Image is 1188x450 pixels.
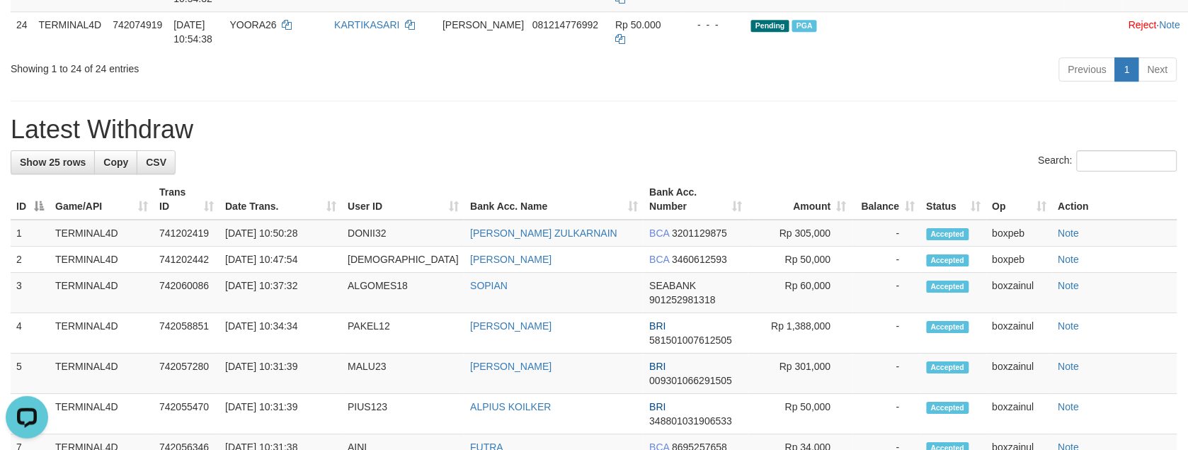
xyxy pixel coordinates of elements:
a: Note [1058,361,1080,372]
td: - [852,354,921,394]
a: 1 [1115,57,1139,81]
th: Bank Acc. Number: activate to sort column ascending [644,179,748,220]
th: Trans ID: activate to sort column ascending [154,179,219,220]
td: 742057280 [154,354,219,394]
span: BCA [649,227,669,239]
a: [PERSON_NAME] [470,320,552,332]
td: 4 [11,313,50,354]
td: Rp 60,000 [748,273,852,313]
a: Note [1160,19,1181,30]
td: boxzainul [987,354,1053,394]
a: Note [1058,254,1080,265]
td: MALU23 [342,354,464,394]
button: Open LiveChat chat widget [6,6,48,48]
td: TERMINAL4D [50,354,154,394]
td: PIUS123 [342,394,464,434]
th: ID: activate to sort column descending [11,179,50,220]
td: TERMINAL4D [50,394,154,434]
td: [DATE] 10:34:34 [219,313,342,354]
td: 24 [11,11,33,52]
span: BCA [649,254,669,265]
td: - [852,273,921,313]
td: [DATE] 10:47:54 [219,247,342,273]
td: TERMINAL4D [50,273,154,313]
a: ALPIUS KOILKER [470,401,551,412]
input: Search: [1077,150,1177,171]
td: boxzainul [987,313,1053,354]
span: Copy [103,157,128,168]
span: BRI [649,361,666,372]
td: TERMINAL4D [50,247,154,273]
td: boxzainul [987,273,1053,313]
td: [DATE] 10:31:39 [219,394,342,434]
td: 741202442 [154,247,219,273]
td: [DATE] 10:50:28 [219,220,342,247]
div: Showing 1 to 24 of 24 entries [11,56,484,76]
a: Note [1058,280,1080,291]
span: BRI [649,320,666,332]
td: 1 [11,220,50,247]
span: Copy 901252981318 to clipboard [649,294,715,305]
span: Copy 581501007612505 to clipboard [649,334,732,346]
span: Accepted [927,254,969,266]
a: Reject [1129,19,1157,30]
td: 742055470 [154,394,219,434]
td: 742060086 [154,273,219,313]
td: - [852,247,921,273]
td: - [852,394,921,434]
span: Accepted [927,228,969,240]
a: SOPIAN [470,280,508,291]
a: Previous [1059,57,1116,81]
span: Pending [751,20,789,32]
td: Rp 305,000 [748,220,852,247]
a: Next [1138,57,1177,81]
td: PAKEL12 [342,313,464,354]
label: Search: [1039,150,1177,171]
a: Note [1058,227,1080,239]
a: CSV [137,150,176,174]
span: Copy 3201129875 to clipboard [672,227,727,239]
td: 742058851 [154,313,219,354]
td: 2 [11,247,50,273]
span: Accepted [927,321,969,333]
span: Accepted [927,281,969,293]
th: User ID: activate to sort column ascending [342,179,464,220]
span: Marked by boxpeb [792,20,817,32]
th: Op: activate to sort column ascending [987,179,1053,220]
td: - [852,313,921,354]
td: boxzainul [987,394,1053,434]
td: 741202419 [154,220,219,247]
span: [DATE] 10:54:38 [173,19,212,45]
th: Action [1053,179,1177,220]
a: [PERSON_NAME] ZULKARNAIN [470,227,617,239]
span: YOORA26 [230,19,277,30]
th: Status: activate to sort column ascending [921,179,987,220]
td: - [852,220,921,247]
td: Rp 50,000 [748,394,852,434]
td: Rp 1,388,000 [748,313,852,354]
td: boxpeb [987,220,1053,247]
span: Rp 50.000 [615,19,661,30]
td: Rp 50,000 [748,247,852,273]
td: DONII32 [342,220,464,247]
td: [DEMOGRAPHIC_DATA] [342,247,464,273]
a: KARTIKASARI [334,19,399,30]
span: Copy 3460612593 to clipboard [672,254,727,265]
a: Note [1058,401,1080,412]
th: Balance: activate to sort column ascending [852,179,921,220]
a: Note [1058,320,1080,332]
td: 5 [11,354,50,394]
span: Show 25 rows [20,157,86,168]
td: boxpeb [987,247,1053,273]
a: [PERSON_NAME] [470,254,552,265]
td: TERMINAL4D [50,313,154,354]
td: TERMINAL4D [50,220,154,247]
span: Accepted [927,361,969,373]
td: ALGOMES18 [342,273,464,313]
td: [DATE] 10:31:39 [219,354,342,394]
th: Game/API: activate to sort column ascending [50,179,154,220]
td: 3 [11,273,50,313]
span: Copy 081214776992 to clipboard [532,19,598,30]
span: Copy 348801031906533 to clipboard [649,415,732,427]
td: TERMINAL4D [33,11,108,52]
